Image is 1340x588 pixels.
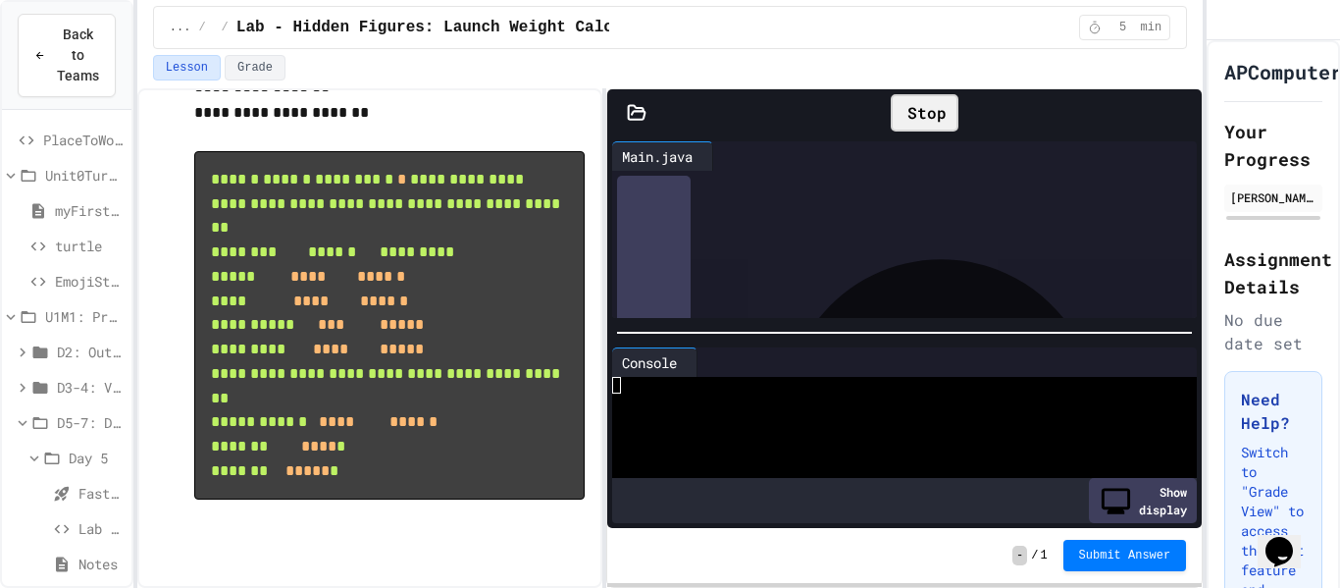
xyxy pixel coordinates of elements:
[1224,245,1322,300] h2: Assignment Details
[236,16,670,39] span: Lab - Hidden Figures: Launch Weight Calculator
[1040,548,1047,563] span: 1
[57,377,124,398] span: D3-4: Variables and Input
[55,236,124,256] span: turtle
[222,20,229,35] span: /
[1258,509,1320,568] iframe: chat widget
[225,55,285,80] button: Grade
[1012,546,1027,565] span: -
[1241,388,1306,435] h3: Need Help?
[78,483,124,504] span: Fast Start
[55,200,124,221] span: myFirstJavaProgram
[18,14,116,97] button: Back to Teams
[612,141,713,171] div: Main.java
[43,130,124,150] span: PlaceToWonder
[612,146,702,167] div: Main.java
[198,20,205,35] span: /
[45,165,124,186] span: Unit0TurtleAvatar
[1230,188,1316,206] div: [PERSON_NAME]
[78,518,124,539] span: Lab Lecture
[1224,118,1322,173] h2: Your Progress
[1141,20,1162,35] span: min
[170,20,191,35] span: ...
[891,94,958,132] div: Stop
[57,412,124,433] span: D5-7: Data Types and Number Calculations
[1079,548,1171,563] span: Submit Answer
[69,448,124,468] span: Day 5
[1224,308,1322,355] div: No due date set
[1031,548,1038,563] span: /
[57,342,124,362] span: D2: Output and Compiling Code
[1063,540,1187,571] button: Submit Answer
[57,25,99,86] span: Back to Teams
[612,347,697,377] div: Console
[1089,478,1197,523] div: Show display
[612,352,687,373] div: Console
[45,306,124,327] span: U1M1: Primitives, Variables, Basic I/O
[153,55,221,80] button: Lesson
[55,271,124,292] span: EmojiStarter
[1108,20,1139,35] span: 5
[78,554,124,574] span: Notes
